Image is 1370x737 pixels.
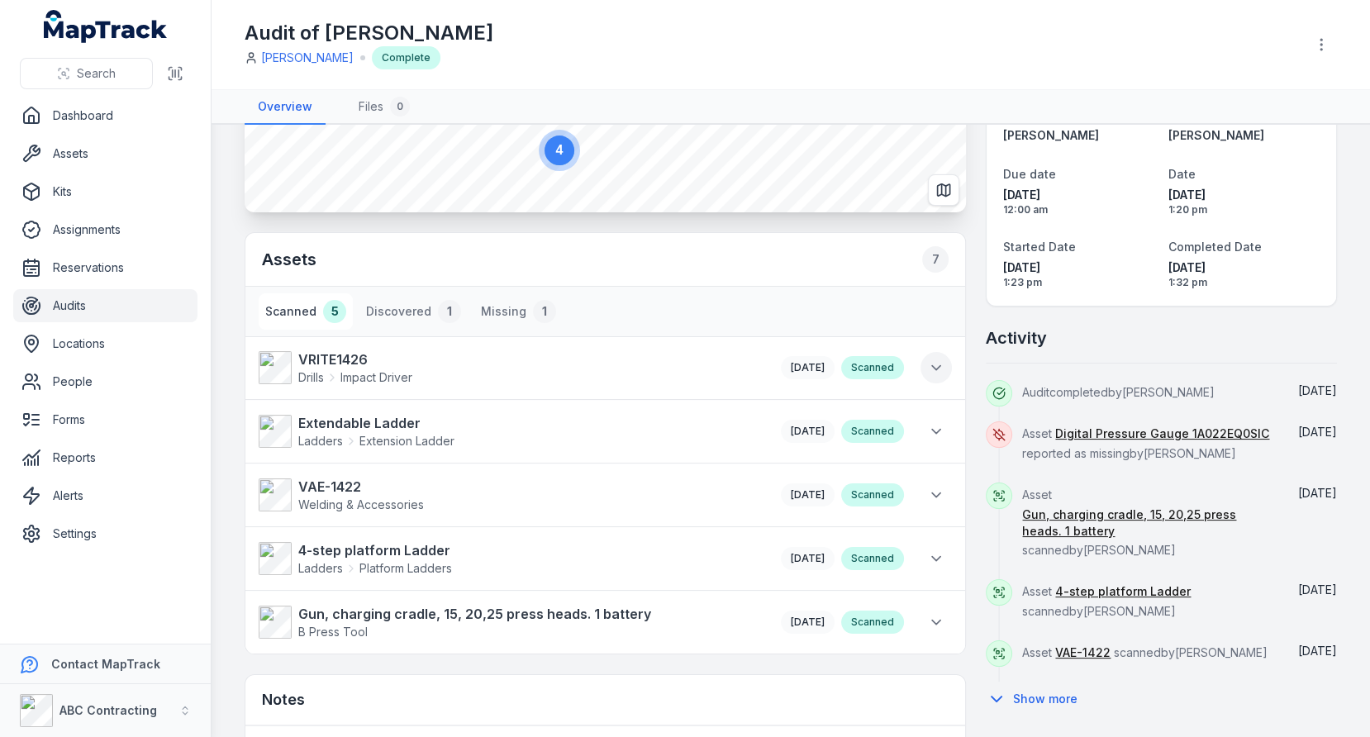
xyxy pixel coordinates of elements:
span: [DATE] [1298,425,1337,439]
a: Digital Pressure Gauge 1A022EQ0SIC [1055,426,1269,442]
time: 05/09/2025, 1:32:23 pm [1298,425,1337,439]
button: Missing1 [474,293,563,330]
button: Switch to Map View [928,174,959,206]
a: VAE-1422 [1055,644,1111,661]
div: Scanned [841,483,904,506]
span: Ladders [298,433,343,449]
span: [DATE] [791,552,825,564]
span: Search [77,65,116,82]
span: Due date [1003,167,1056,181]
a: [PERSON_NAME] [1003,127,1154,144]
div: Scanned [841,611,904,634]
span: Platform Ladders [359,560,452,577]
span: 1:23 pm [1003,276,1154,289]
span: [DATE] [1003,259,1154,276]
div: 1 [438,300,461,323]
span: [DATE] [1298,383,1337,397]
a: Gun, charging cradle, 15, 20,25 press heads. 1 battery [1022,506,1274,540]
time: 05/09/2025, 1:32:23 pm [1168,259,1320,289]
strong: Extendable Ladder [298,413,454,433]
div: 1 [533,300,556,323]
a: MapTrack [44,10,168,43]
a: [PERSON_NAME] [261,50,354,66]
a: Audits [13,289,197,322]
span: [DATE] [1298,486,1337,500]
a: VAE-1422Welding & Accessories [259,477,764,513]
button: Discovered1 [359,293,468,330]
strong: Gun, charging cradle, 15, 20,25 press heads. 1 battery [298,604,651,624]
div: Scanned [841,420,904,443]
span: 1:32 pm [1168,276,1320,289]
strong: 4-step platform Ladder [298,540,452,560]
a: Gun, charging cradle, 15, 20,25 press heads. 1 batteryB Press Tool [259,604,764,640]
strong: VAE-1422 [298,477,424,497]
time: 06/09/2025, 12:00:00 am [1003,187,1154,216]
time: 05/09/2025, 1:20:13 pm [1168,187,1320,216]
a: Locations [13,327,197,360]
time: 05/09/2025, 1:32:23 pm [1298,383,1337,397]
span: [DATE] [1168,187,1320,203]
span: Asset scanned by [PERSON_NAME] [1022,584,1191,618]
span: 1:20 pm [1168,203,1320,216]
a: Kits [13,175,197,208]
a: VRITE1426DrillsImpact Driver [259,349,764,386]
div: Scanned [841,547,904,570]
span: [DATE] [1298,582,1337,597]
div: Complete [372,46,440,69]
a: Assignments [13,213,197,246]
span: Started Date [1003,240,1076,254]
span: Ladders [298,560,343,577]
div: Scanned [841,356,904,379]
span: Welding & Accessories [298,497,424,511]
span: [DATE] [791,616,825,628]
a: Dashboard [13,99,197,132]
a: Assets [13,137,197,170]
span: Extension Ladder [359,433,454,449]
span: [DATE] [1168,259,1320,276]
span: Asset scanned by [PERSON_NAME] [1022,487,1274,557]
span: [DATE] [791,361,825,373]
span: Asset reported as missing by [PERSON_NAME] [1022,426,1269,460]
time: 05/09/2025, 1:27:10 pm [791,425,825,437]
a: [PERSON_NAME] [1168,127,1320,144]
a: Files0 [345,90,423,125]
h2: Activity [986,326,1047,349]
span: Asset scanned by [PERSON_NAME] [1022,645,1268,659]
time: 05/09/2025, 1:30:19 pm [1298,644,1337,658]
span: B Press Tool [298,625,368,639]
span: [DATE] [1003,187,1154,203]
a: Forms [13,403,197,436]
text: 4 [556,143,564,157]
div: 0 [390,97,410,116]
span: Impact Driver [340,369,412,386]
strong: Contact MapTrack [51,657,160,671]
time: 05/09/2025, 1:30:25 pm [1298,486,1337,500]
a: Alerts [13,479,197,512]
time: 05/09/2025, 1:23:41 pm [1003,259,1154,289]
span: [DATE] [791,488,825,501]
a: 4-step platform Ladder [1055,583,1191,600]
a: Settings [13,517,197,550]
strong: VRITE1426 [298,349,412,369]
span: Drills [298,369,324,386]
a: People [13,365,197,398]
span: Completed Date [1168,240,1262,254]
div: 7 [922,246,949,273]
span: Audit completed by [PERSON_NAME] [1022,385,1215,399]
button: Scanned5 [259,293,353,330]
strong: ABC Contracting [59,703,157,717]
span: 12:00 am [1003,203,1154,216]
div: 5 [323,300,346,323]
time: 05/09/2025, 1:24:56 pm [791,361,825,373]
time: 05/09/2025, 1:30:19 pm [791,488,825,501]
time: 05/09/2025, 1:30:26 pm [791,616,825,628]
time: 05/09/2025, 1:30:24 pm [791,552,825,564]
span: [DATE] [791,425,825,437]
a: 4-step platform LadderLaddersPlatform Ladders [259,540,764,577]
button: Show more [986,682,1088,716]
a: Overview [245,90,326,125]
h2: Assets [262,246,949,273]
h3: Notes [262,688,305,711]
